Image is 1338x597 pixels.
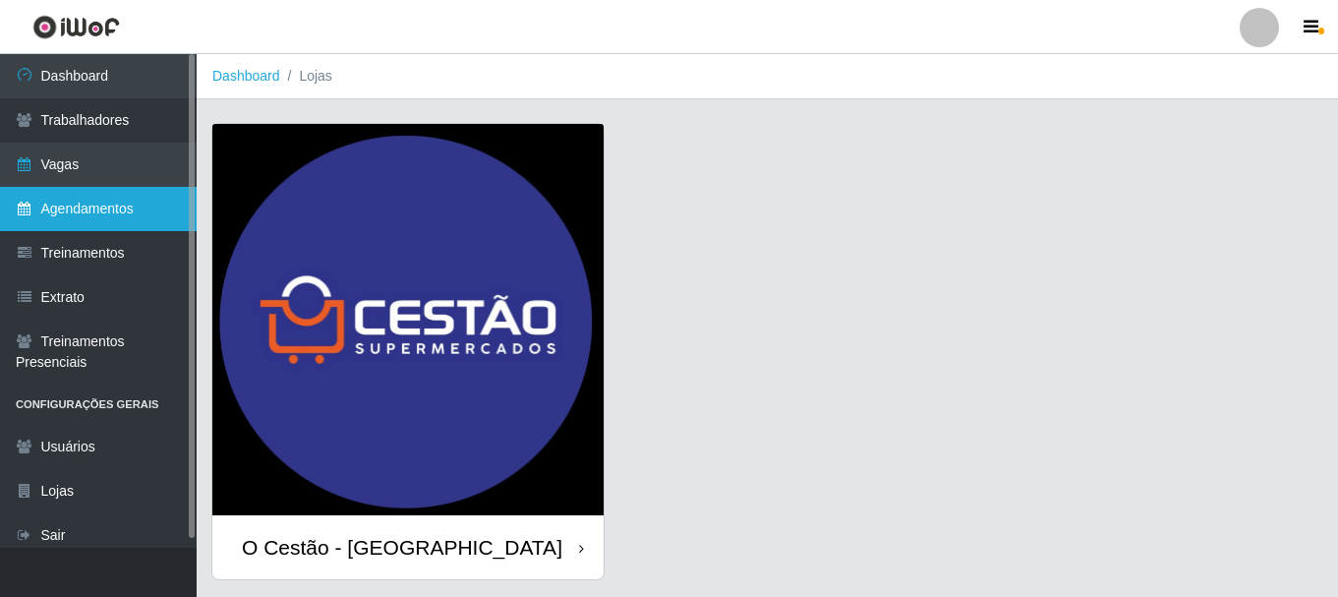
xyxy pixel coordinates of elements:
img: cardImg [212,124,604,515]
li: Lojas [280,66,332,87]
a: O Cestão - [GEOGRAPHIC_DATA] [212,124,604,579]
div: O Cestão - [GEOGRAPHIC_DATA] [242,535,562,560]
img: CoreUI Logo [32,15,120,39]
a: Dashboard [212,68,280,84]
nav: breadcrumb [197,54,1338,99]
